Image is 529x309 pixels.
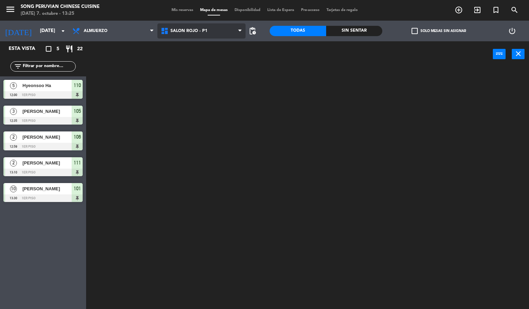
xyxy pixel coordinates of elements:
div: Song Peruvian Chinese Cuisine [21,3,100,10]
i: arrow_drop_down [59,27,67,35]
button: menu [5,4,15,17]
div: [DATE] 7. octubre - 13:25 [21,10,100,17]
span: [PERSON_NAME] [22,108,72,115]
span: 10 [10,185,17,192]
i: power_settings_new [508,27,516,35]
span: 110 [74,81,81,89]
span: 5 [56,45,59,53]
span: [PERSON_NAME] [22,159,72,167]
span: 2 [10,134,17,141]
i: add_circle_outline [455,6,463,14]
span: 2 [10,160,17,167]
i: close [514,50,522,58]
span: Disponibilidad [231,8,264,12]
span: Lista de Espera [264,8,298,12]
span: Mapa de mesas [197,8,231,12]
span: 5 [10,82,17,89]
span: 101 [74,184,81,193]
span: 105 [74,107,81,115]
div: Esta vista [3,45,50,53]
i: crop_square [44,45,53,53]
div: Sin sentar [326,26,383,36]
span: pending_actions [248,27,257,35]
span: 3 [10,108,17,115]
button: close [512,49,525,59]
i: restaurant [65,45,73,53]
i: power_input [495,50,504,58]
span: Almuerzo [84,29,107,33]
i: filter_list [14,62,22,71]
div: Todas [270,26,326,36]
span: 106 [74,133,81,141]
button: power_input [493,49,506,59]
span: 22 [77,45,83,53]
label: Solo mesas sin asignar [412,28,466,34]
span: SALON ROJO - P1 [170,29,207,33]
i: search [510,6,519,14]
span: Hyeonsoo Ha [22,82,72,89]
span: Tarjetas de regalo [323,8,361,12]
span: [PERSON_NAME] [22,134,72,141]
span: check_box_outline_blank [412,28,418,34]
span: [PERSON_NAME] [22,185,72,192]
span: Pre-acceso [298,8,323,12]
i: menu [5,4,15,14]
i: exit_to_app [473,6,481,14]
span: 111 [74,159,81,167]
i: turned_in_not [492,6,500,14]
input: Filtrar por nombre... [22,63,75,70]
span: Mis reservas [168,8,197,12]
